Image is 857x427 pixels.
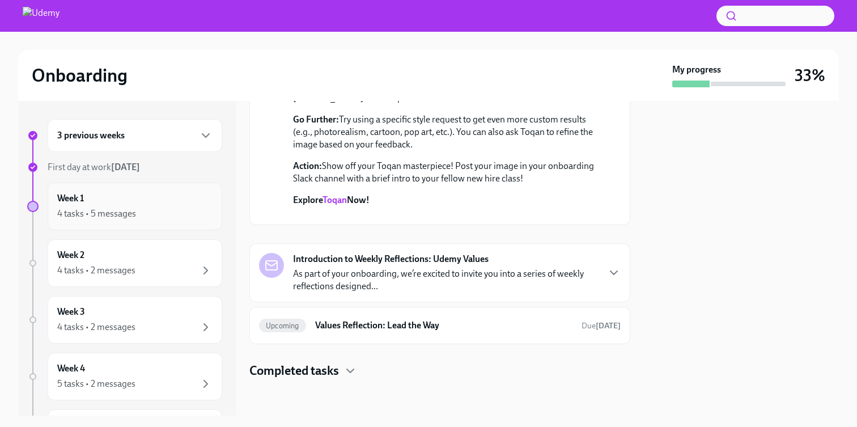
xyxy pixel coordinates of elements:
div: 5 tasks • 2 messages [57,378,135,390]
a: Toqan [323,195,347,205]
h3: 33% [795,65,825,86]
p: As part of your onboarding, we’re excited to invite you into a series of weekly reflections desig... [293,268,598,293]
h6: Week 1 [57,192,84,205]
a: Week 24 tasks • 2 messages [27,239,222,287]
strong: Introduction to Weekly Reflections: Udemy Values [293,253,489,265]
h2: Onboarding [32,64,128,87]
img: Udemy [23,7,60,25]
strong: [DATE] [596,321,621,331]
p: Show off your Toqan masterpiece! Post your image in your onboarding Slack channel with a brief in... [293,160,603,185]
a: Week 14 tasks • 5 messages [27,183,222,230]
div: 4 tasks • 5 messages [57,208,136,220]
div: 4 tasks • 2 messages [57,321,135,333]
a: UpcomingValues Reflection: Lead the WayDue[DATE] [259,316,621,335]
strong: [DATE] [111,162,140,172]
h6: Values Reflection: Lead the Way [315,319,572,332]
span: September 15th, 2025 12:00 [582,320,621,331]
a: First day at work[DATE] [27,161,222,174]
h4: Completed tasks [249,362,339,379]
a: Week 45 tasks • 2 messages [27,353,222,400]
strong: Go Further: [293,114,339,125]
h6: Week 2 [57,249,84,261]
strong: Explore Now! [293,195,370,205]
strong: My progress [672,64,721,76]
h6: Week 4 [57,362,85,375]
p: Try using a specific style request to get even more custom results (e.g., photorealism, cartoon, ... [293,113,603,151]
div: 4 tasks • 2 messages [57,264,135,277]
span: First day at work [48,162,140,172]
h6: Week 3 [57,306,85,318]
div: Completed tasks [249,362,630,379]
h6: 3 previous weeks [57,129,125,142]
div: 3 previous weeks [48,119,222,152]
a: Week 34 tasks • 2 messages [27,296,222,344]
span: Upcoming [259,322,306,330]
span: Due [582,321,621,331]
strong: Action: [293,160,322,171]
